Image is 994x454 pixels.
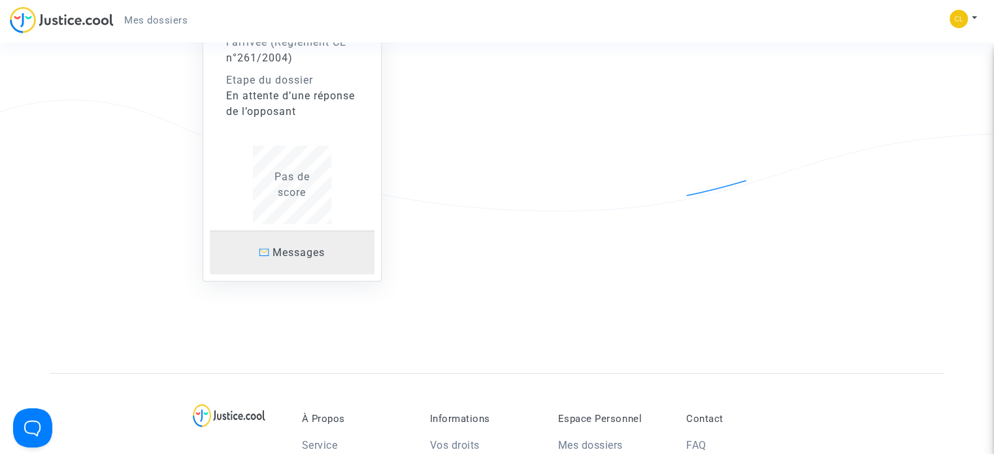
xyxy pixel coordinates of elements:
div: En attente d’une réponse de l’opposant [226,88,358,120]
p: À Propos [302,413,410,425]
a: Service [302,439,338,451]
iframe: Help Scout Beacon - Open [13,408,52,447]
p: Informations [430,413,538,425]
a: Mes dossiers [114,10,198,30]
a: Mes dossiers [558,439,623,451]
span: Mes dossiers [124,14,188,26]
p: Espace Personnel [558,413,667,425]
div: Etape du dossier [226,73,358,88]
p: Contact [686,413,795,425]
span: Retard de vol à l'arrivée (Règlement CE n°261/2004) [226,20,346,64]
a: Messages [210,231,374,274]
span: Pas de score [274,170,310,199]
a: Vos droits [430,439,480,451]
a: FAQ [686,439,706,451]
img: 90cc0293ee345e8b5c2c2cf7a70d2bb7 [950,10,968,28]
span: Messages [273,246,325,259]
img: logo-lg.svg [193,404,265,427]
img: jc-logo.svg [10,7,114,33]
